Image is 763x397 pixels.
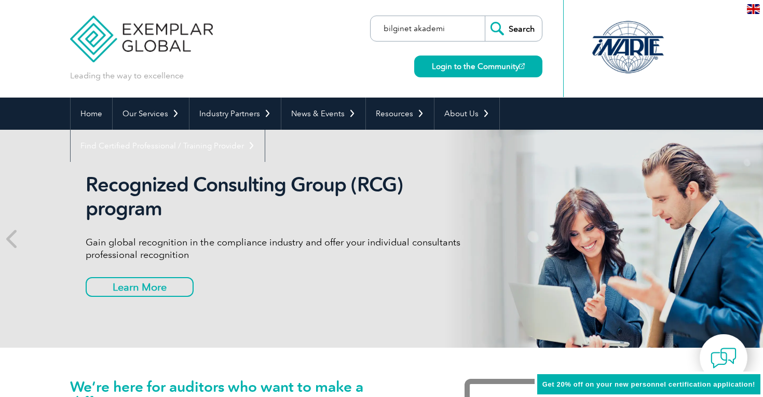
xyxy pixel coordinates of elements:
[281,98,365,130] a: News & Events
[485,16,542,41] input: Search
[113,98,189,130] a: Our Services
[70,70,184,81] p: Leading the way to excellence
[86,173,475,221] h2: Recognized Consulting Group (RCG) program
[71,98,112,130] a: Home
[519,63,525,69] img: open_square.png
[747,4,760,14] img: en
[434,98,499,130] a: About Us
[86,236,475,261] p: Gain global recognition in the compliance industry and offer your individual consultants professi...
[366,98,434,130] a: Resources
[711,345,737,371] img: contact-chat.png
[414,56,542,77] a: Login to the Community
[542,380,755,388] span: Get 20% off on your new personnel certification application!
[86,277,194,297] a: Learn More
[71,130,265,162] a: Find Certified Professional / Training Provider
[189,98,281,130] a: Industry Partners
